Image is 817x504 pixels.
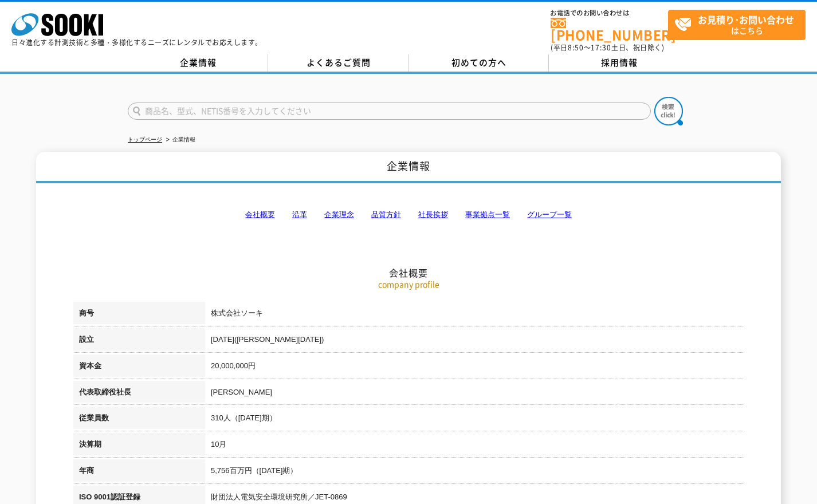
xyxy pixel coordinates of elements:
[73,381,205,407] th: 代表取締役社長
[245,210,275,219] a: 会社概要
[11,39,262,46] p: 日々進化する計測技術と多種・多様化するニーズにレンタルでお応えします。
[73,433,205,459] th: 決算期
[205,328,744,355] td: [DATE]([PERSON_NAME][DATE])
[568,42,584,53] span: 8:50
[205,302,744,328] td: 株式会社ソーキ
[205,459,744,486] td: 5,756百万円（[DATE]期）
[549,54,689,72] a: 採用情報
[36,152,781,183] h1: 企業情報
[408,54,549,72] a: 初めての方へ
[418,210,448,219] a: 社長挨拶
[164,134,195,146] li: 企業情報
[205,407,744,433] td: 310人（[DATE]期）
[73,302,205,328] th: 商号
[268,54,408,72] a: よくあるご質問
[551,42,664,53] span: (平日 ～ 土日、祝日除く)
[73,407,205,433] th: 従業員数
[128,54,268,72] a: 企業情報
[371,210,401,219] a: 品質方針
[128,103,651,120] input: 商品名、型式、NETIS番号を入力してください
[465,210,510,219] a: 事業拠点一覧
[324,210,354,219] a: 企業理念
[73,152,744,279] h2: 会社概要
[527,210,572,219] a: グループ一覧
[128,136,162,143] a: トップページ
[674,10,805,39] span: はこちら
[205,433,744,459] td: 10月
[551,10,668,17] span: お電話でのお問い合わせは
[292,210,307,219] a: 沿革
[73,328,205,355] th: 設立
[73,459,205,486] th: 年商
[591,42,611,53] span: 17:30
[551,18,668,41] a: [PHONE_NUMBER]
[654,97,683,125] img: btn_search.png
[73,355,205,381] th: 資本金
[205,355,744,381] td: 20,000,000円
[73,278,744,290] p: company profile
[698,13,794,26] strong: お見積り･お問い合わせ
[205,381,744,407] td: [PERSON_NAME]
[668,10,806,40] a: お見積り･お問い合わせはこちら
[451,56,506,69] span: 初めての方へ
